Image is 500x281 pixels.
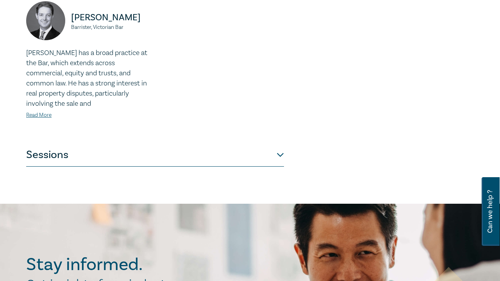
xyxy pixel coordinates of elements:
[71,11,150,24] p: [PERSON_NAME]
[486,182,494,241] span: Can we help ?
[26,254,211,275] h2: Stay informed.
[26,1,65,40] img: https://s3.ap-southeast-2.amazonaws.com/leo-cussen-store-production-content/Contacts/Mitchell%20K...
[26,112,52,119] a: Read More
[26,48,150,109] p: [PERSON_NAME] has a broad practice at the Bar, which extends across commercial, equity and trusts...
[71,25,150,30] small: Barrister, Victorian Bar
[26,143,284,167] button: Sessions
